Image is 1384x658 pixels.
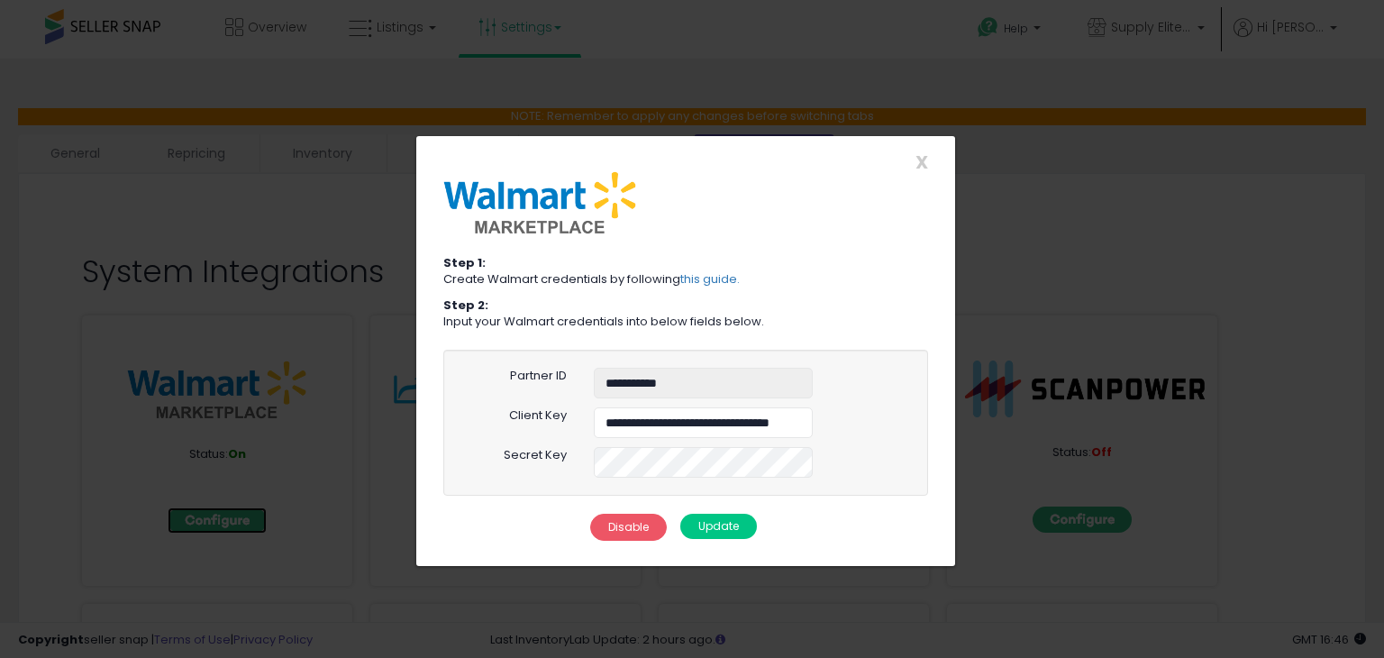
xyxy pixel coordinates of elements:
p: Input your Walmart credentials into below fields below. [443,314,928,331]
strong: Step 1: [443,254,486,271]
img: Walmart Logo [443,171,638,234]
a: this guide. [680,270,740,288]
button: Update [680,514,757,539]
strong: Step 2: [443,297,488,314]
span: X [915,150,928,175]
label: Partner ID [510,368,567,385]
p: Create Walmart credentials by following [443,271,928,288]
label: Secret Key [504,447,567,464]
button: Disable [590,514,667,541]
label: Client Key [509,407,567,425]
